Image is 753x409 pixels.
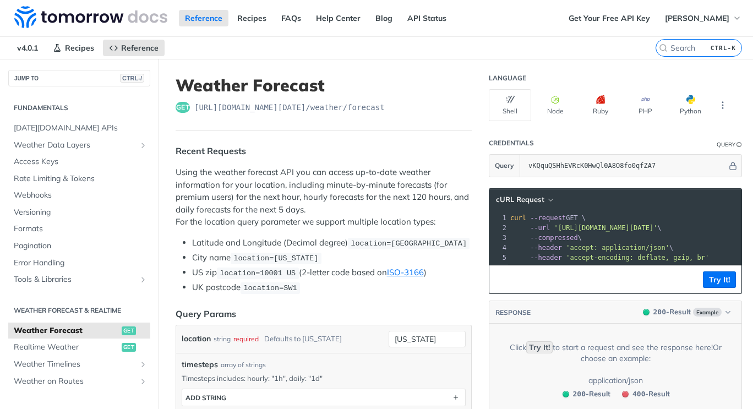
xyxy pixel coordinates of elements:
a: ISO-3166 [387,267,424,277]
button: Try It! [703,271,736,288]
code: Try It! [526,341,553,353]
span: Realtime Weather [14,342,119,353]
a: Formats [8,221,150,237]
span: 200 [563,391,569,397]
a: Pagination [8,238,150,254]
div: Language [489,74,526,83]
div: - Result [653,307,691,318]
button: PHP [624,89,667,121]
div: Click to start a request and see the response here! Or choose an example: [507,342,724,364]
span: location=10001 US [220,269,296,277]
a: Webhooks [8,187,150,204]
div: Credentials [489,139,534,148]
span: \ [510,224,662,232]
p: Timesteps includes: hourly: "1h", daily: "1d" [182,373,466,383]
span: get [122,343,136,352]
div: Query Params [176,307,236,320]
span: GET \ [510,214,586,222]
span: Recipes [65,43,94,53]
a: Blog [369,10,399,26]
div: array of strings [221,360,266,370]
a: Weather TimelinesShow subpages for Weather Timelines [8,356,150,373]
span: v4.0.1 [11,40,44,56]
div: string [214,331,231,347]
a: Rate Limiting & Tokens [8,171,150,187]
div: 4 [489,243,508,253]
span: [DATE][DOMAIN_NAME] APIs [14,123,148,134]
div: Defaults to [US_STATE] [264,331,342,347]
div: Query [717,140,735,149]
a: FAQs [275,10,307,26]
a: Recipes [231,10,272,26]
label: location [182,331,211,347]
span: 400 [622,391,629,397]
button: 400400-Result [616,389,674,400]
div: ADD string [185,394,226,402]
a: Reference [103,40,165,56]
h1: Weather Forecast [176,75,472,95]
button: Ruby [579,89,621,121]
a: Reference [179,10,228,26]
span: 200 [653,308,666,316]
button: Show subpages for Tools & Libraries [139,275,148,284]
button: ADD string [182,389,465,406]
span: --header [530,254,562,261]
span: - Result [573,389,610,400]
button: More Languages [714,97,731,113]
a: [DATE][DOMAIN_NAME] APIs [8,120,150,137]
input: apikey [523,155,727,177]
button: 200200-ResultExample [637,307,736,318]
span: '[URL][DOMAIN_NAME][DATE]' [554,224,657,232]
img: Tomorrow.io Weather API Docs [14,6,167,28]
span: Query [495,161,514,171]
span: Access Keys [14,156,148,167]
p: Using the weather forecast API you can access up-to-date weather information for your location, i... [176,166,472,228]
span: get [122,326,136,335]
div: application/json [588,375,643,386]
span: cURL Request [496,195,544,204]
a: Versioning [8,204,150,221]
span: Formats [14,223,148,235]
span: Tools & Libraries [14,274,136,285]
span: Weather Forecast [14,325,119,336]
span: 'accept-encoding: deflate, gzip, br' [566,254,709,261]
a: Recipes [47,40,100,56]
button: cURL Request [492,194,556,205]
span: Webhooks [14,190,148,201]
button: Python [669,89,712,121]
a: Get Your Free API Key [563,10,656,26]
span: curl [510,214,526,222]
button: Copy to clipboard [495,271,510,288]
button: Show subpages for Weather on Routes [139,377,148,386]
span: Pagination [14,241,148,252]
span: location=[GEOGRAPHIC_DATA] [351,239,467,248]
span: get [176,102,190,113]
span: 200 [643,309,650,315]
span: --url [530,224,550,232]
a: Weather Data LayersShow subpages for Weather Data Layers [8,137,150,154]
button: [PERSON_NAME] [659,10,747,26]
span: Error Handling [14,258,148,269]
button: Node [534,89,576,121]
div: 3 [489,233,508,243]
span: location=SW1 [243,284,297,292]
a: Help Center [310,10,367,26]
span: --header [530,244,562,252]
a: Access Keys [8,154,150,170]
div: QueryInformation [717,140,742,149]
svg: Search [659,43,668,52]
i: Information [736,142,742,148]
span: Weather Data Layers [14,140,136,151]
button: RESPONSE [495,307,531,318]
button: Query [489,155,520,177]
kbd: CTRL-K [708,42,739,53]
span: --compressed [530,234,578,242]
h2: Weather Forecast & realtime [8,306,150,315]
a: Realtime Weatherget [8,339,150,356]
span: \ [510,244,673,252]
svg: More ellipsis [718,100,728,110]
li: UK postcode [192,281,472,294]
span: 200 [573,390,586,398]
span: Rate Limiting & Tokens [14,173,148,184]
span: --request [530,214,566,222]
